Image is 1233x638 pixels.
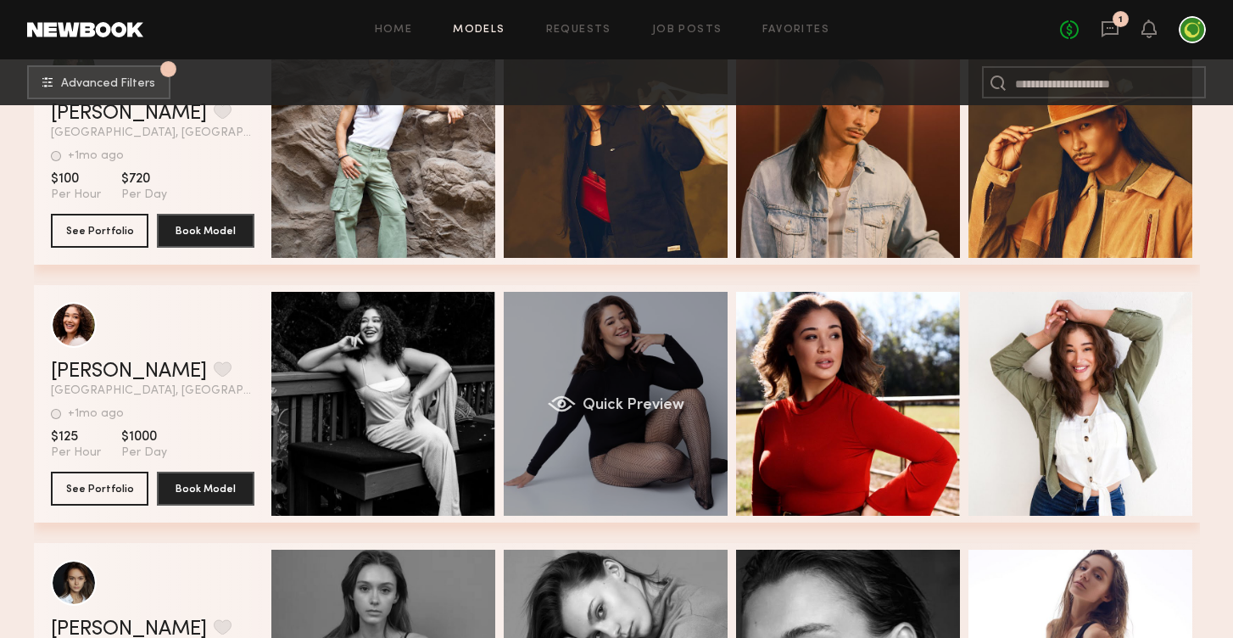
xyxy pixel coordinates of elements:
[546,25,611,36] a: Requests
[121,445,167,461] span: Per Day
[1101,20,1119,41] a: 1
[51,445,101,461] span: Per Hour
[51,171,101,187] span: $100
[582,398,683,413] span: Quick Preview
[166,65,170,73] span: 1
[1119,15,1123,25] div: 1
[762,25,829,36] a: Favorites
[51,361,207,382] a: [PERSON_NAME]
[157,472,254,506] button: Book Model
[68,408,124,420] div: +1mo ago
[27,65,170,99] button: 1Advanced Filters
[121,171,167,187] span: $720
[375,25,413,36] a: Home
[51,127,254,139] span: [GEOGRAPHIC_DATA], [GEOGRAPHIC_DATA]
[652,25,723,36] a: Job Posts
[68,150,124,162] div: +1mo ago
[51,187,101,203] span: Per Hour
[157,214,254,248] button: Book Model
[51,385,254,397] span: [GEOGRAPHIC_DATA], [GEOGRAPHIC_DATA]
[51,472,148,506] button: See Portfolio
[51,104,207,124] a: [PERSON_NAME]
[121,187,167,203] span: Per Day
[61,78,155,90] span: Advanced Filters
[51,214,148,248] button: See Portfolio
[453,25,505,36] a: Models
[121,428,167,445] span: $1000
[51,428,101,445] span: $125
